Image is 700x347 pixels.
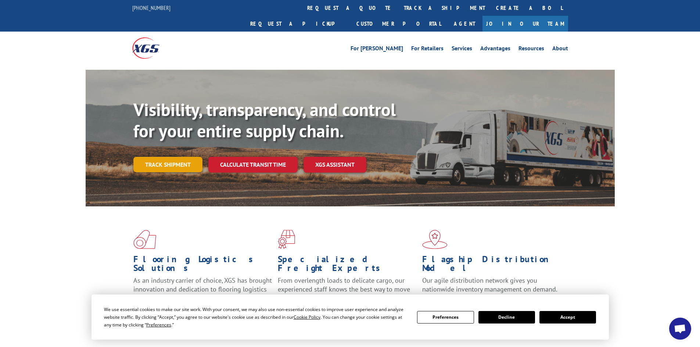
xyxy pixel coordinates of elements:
[304,157,366,173] a: XGS ASSISTANT
[518,46,544,54] a: Resources
[91,294,609,340] div: Cookie Consent Prompt
[478,311,535,323] button: Decline
[417,311,474,323] button: Preferences
[351,16,446,32] a: Customer Portal
[278,276,417,309] p: From overlength loads to delicate cargo, our experienced staff knows the best way to move your fr...
[132,4,170,11] a: [PHONE_NUMBER]
[411,46,444,54] a: For Retailers
[539,311,596,323] button: Accept
[133,230,156,249] img: xgs-icon-total-supply-chain-intelligence-red
[422,255,561,276] h1: Flagship Distribution Model
[480,46,510,54] a: Advantages
[208,157,298,173] a: Calculate transit time
[245,16,351,32] a: Request a pickup
[552,46,568,54] a: About
[146,322,171,328] span: Preferences
[422,230,448,249] img: xgs-icon-flagship-distribution-model-red
[104,306,408,329] div: We use essential cookies to make our site work. With your consent, we may also use non-essential ...
[133,255,272,276] h1: Flooring Logistics Solutions
[294,314,320,320] span: Cookie Policy
[133,157,202,172] a: Track shipment
[278,255,417,276] h1: Specialized Freight Experts
[669,318,691,340] div: Open chat
[452,46,472,54] a: Services
[351,46,403,54] a: For [PERSON_NAME]
[278,230,295,249] img: xgs-icon-focused-on-flooring-red
[422,276,557,293] span: Our agile distribution network gives you nationwide inventory management on demand.
[133,276,272,302] span: As an industry carrier of choice, XGS has brought innovation and dedication to flooring logistics...
[446,16,482,32] a: Agent
[482,16,568,32] a: Join Our Team
[133,98,396,142] b: Visibility, transparency, and control for your entire supply chain.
